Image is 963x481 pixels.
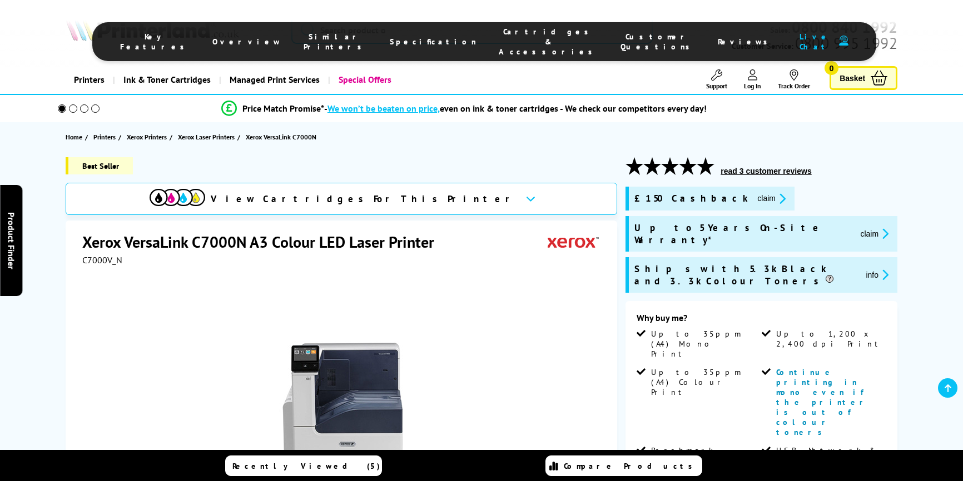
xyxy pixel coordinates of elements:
[830,66,897,90] a: Basket 0
[776,445,884,465] span: USB, Network & NFC
[717,166,815,176] button: read 3 customer reviews
[42,99,886,118] li: modal_Promise
[123,66,211,94] span: Ink & Toner Cartridges
[232,461,380,471] span: Recently Viewed (5)
[82,254,122,265] span: C7000V_N
[548,232,599,252] img: Xerox
[327,103,440,114] span: We won’t be beaten on price,
[718,37,773,47] span: Reviews
[127,131,170,143] a: Xerox Printers
[776,367,870,437] span: Continue printing in mono even if the printer is out of colour toners
[178,131,237,143] a: Xerox Laser Printers
[93,131,118,143] a: Printers
[634,192,748,205] span: £150 Cashback
[778,69,810,90] a: Track Order
[839,36,848,46] img: user-headset-duotone.svg
[564,461,698,471] span: Compare Products
[706,69,727,90] a: Support
[66,131,85,143] a: Home
[651,367,759,397] span: Up to 35ppm (A4) Colour Print
[634,222,851,246] span: Up to 5 Years On-Site Warranty*
[304,32,368,52] span: Similar Printers
[178,131,235,143] span: Xerox Laser Printers
[246,131,319,143] a: Xerox VersaLink C7000N
[621,32,696,52] span: Customer Questions
[225,455,382,476] a: Recently Viewed (5)
[744,69,761,90] a: Log In
[150,189,205,206] img: View Cartridges
[651,329,759,359] span: Up to 35ppm (A4) Mono Print
[776,329,884,349] span: Up to 1,200 x 2,400 dpi Print
[754,192,789,205] button: promo-description
[390,37,476,47] span: Specification
[66,157,133,174] span: Best Seller
[66,66,113,94] a: Printers
[796,32,833,52] span: Live Chat
[840,71,865,86] span: Basket
[862,268,892,281] button: promo-description
[324,103,707,114] div: - even on ink & toner cartridges - We check our competitors every day!
[82,232,445,252] h1: Xerox VersaLink C7000N A3 Colour LED Laser Printer
[634,263,857,287] span: Ships with 5.3k Black and 3.3k Colour Toners
[66,131,82,143] span: Home
[6,212,17,269] span: Product Finder
[242,103,324,114] span: Price Match Promise*
[127,131,167,143] span: Xerox Printers
[246,131,316,143] span: Xerox VersaLink C7000N
[706,82,727,90] span: Support
[212,37,281,47] span: Overview
[328,66,400,94] a: Special Offers
[545,455,702,476] a: Compare Products
[219,66,328,94] a: Managed Print Services
[113,66,219,94] a: Ink & Toner Cartridges
[211,193,517,205] span: View Cartridges For This Printer
[499,27,598,57] span: Cartridges & Accessories
[744,82,761,90] span: Log In
[825,61,838,75] span: 0
[857,227,892,240] button: promo-description
[637,312,886,329] div: Why buy me?
[120,32,190,52] span: Key Features
[93,131,116,143] span: Printers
